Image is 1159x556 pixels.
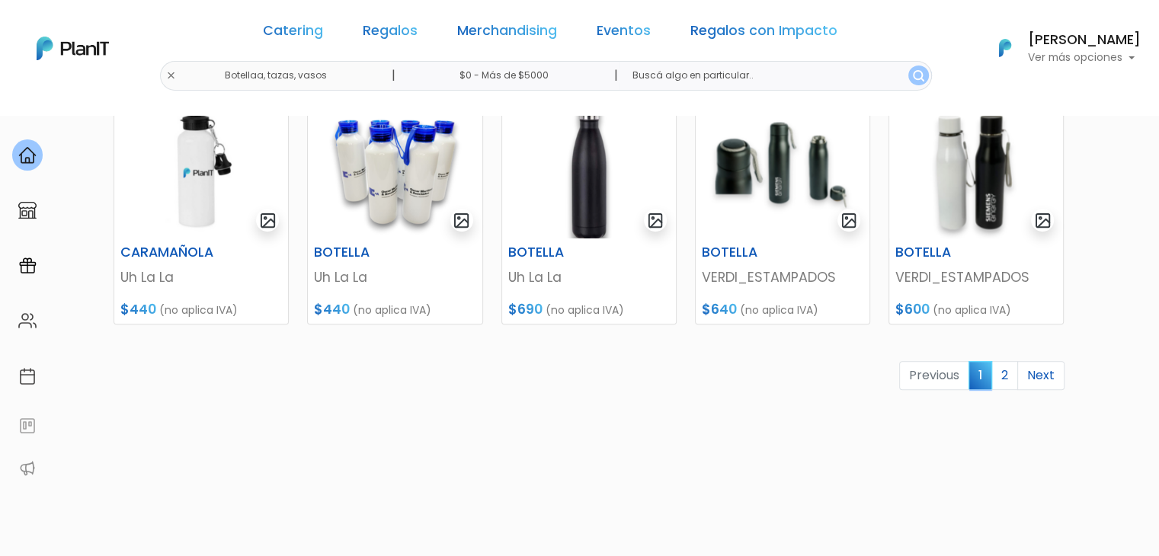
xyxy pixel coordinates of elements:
img: thumb_Captura_de_pantalla_2025-03-13_173533.png [114,104,288,238]
h6: BOTELLA [305,244,425,260]
span: J [153,91,184,122]
span: (no aplica IVA) [353,302,431,318]
img: people-662611757002400ad9ed0e3c099ab2801c6687ba6c219adb57efc949bc21e19d.svg [18,312,37,330]
img: campaigns-02234683943229c281be62815700db0a1741e53638e28bf9629b52c665b00959.svg [18,257,37,275]
img: close-6986928ebcb1d6c9903e3b54e860dbc4d054630f23adef3a32610726dff6a82b.svg [166,71,176,81]
img: user_d58e13f531133c46cb30575f4d864daf.jpeg [138,76,168,107]
p: Uh La La [314,267,475,287]
a: gallery-light BOTELLA Uh La La $690 (no aplica IVA) [501,104,677,324]
h6: BOTELLA [886,244,1007,260]
img: thumb_2000___2000-Photoroom__13_.png [308,104,482,238]
strong: PLAN IT [53,123,98,136]
img: gallery-light [1034,212,1052,229]
a: Catering [263,24,323,43]
span: $440 [314,300,350,318]
img: PlanIt Logo [988,31,1022,65]
p: | [613,66,617,85]
a: gallery-light BOTELLA VERDI_ESTAMPADOS $600 (no aplica IVA) [888,104,1064,324]
i: send [259,228,290,247]
img: thumb_Captura_de_pantalla_2025-05-29_121301.png [696,104,869,238]
p: | [391,66,395,85]
img: marketplace-4ceaa7011d94191e9ded77b95e3339b90024bf715f7c57f8cf31f2d8c509eaba.svg [18,201,37,219]
p: Ver más opciones [1028,53,1141,63]
h6: BOTELLA [693,244,813,260]
img: gallery-light [840,212,858,229]
span: (no aplica IVA) [546,302,624,318]
span: 1 [969,361,992,389]
img: PlanIt Logo [37,37,109,60]
span: (no aplica IVA) [933,302,1011,318]
input: Buscá algo en particular.. [620,61,931,91]
img: feedback-78b5a0c8f98aac82b08bfc38622c3050aee476f2c9584af64705fc4e61158814.svg [18,417,37,435]
span: $600 [895,300,930,318]
img: thumb_2000___2000-Photoroom_-_2025-03-21T101127.436.png [502,104,676,238]
a: Eventos [597,24,651,43]
img: thumb_Captura_de_pantalla_2025-05-29_121738.png [889,104,1063,238]
a: gallery-light BOTELLA VERDI_ESTAMPADOS $640 (no aplica IVA) [695,104,870,324]
h6: CARAMAÑOLA [111,244,232,260]
span: $690 [508,300,543,318]
button: PlanIt Logo [PERSON_NAME] Ver más opciones [979,28,1141,68]
p: VERDI_ESTAMPADOS [895,267,1057,287]
p: Ya probaste PlanitGO? Vas a poder automatizarlas acciones de todo el año. Escribinos para saber más! [53,140,255,190]
div: J [40,91,268,122]
a: Regalos [363,24,418,43]
img: partners-52edf745621dab592f3b2c58e3bca9d71375a7ef29c3b500c9f145b62cc070d4.svg [18,459,37,478]
img: home-e721727adea9d79c4d83392d1f703f7f8bce08238fde08b1acbfd93340b81755.svg [18,146,37,165]
a: gallery-light CARAMAÑOLA Uh La La $440 (no aplica IVA) [114,104,289,324]
img: gallery-light [647,212,664,229]
div: PLAN IT Ya probaste PlanitGO? Vas a poder automatizarlas acciones de todo el año. Escribinos para... [40,107,268,203]
img: search_button-432b6d5273f82d61273b3651a40e1bd1b912527efae98b1b7a1b2c0702e16a8d.svg [913,70,924,81]
i: keyboard_arrow_down [236,116,259,139]
span: (no aplica IVA) [159,302,238,318]
a: Next [1017,361,1065,390]
p: Uh La La [508,267,670,287]
span: (no aplica IVA) [740,302,818,318]
img: user_04fe99587a33b9844688ac17b531be2b.png [123,91,153,122]
h6: BOTELLA [499,244,620,260]
p: Uh La La [120,267,282,287]
img: calendar-87d922413cdce8b2cf7b7f5f62616a5cf9e4887200fb71536465627b3292af00.svg [18,367,37,385]
i: insert_emoticon [232,228,259,247]
span: ¡Escríbenos! [79,232,232,247]
h6: [PERSON_NAME] [1028,34,1141,47]
span: $640 [702,300,737,318]
span: $440 [120,300,156,318]
a: gallery-light BOTELLA Uh La La $440 (no aplica IVA) [307,104,482,324]
img: gallery-light [259,212,277,229]
img: gallery-light [453,212,470,229]
a: 2 [991,361,1018,390]
a: Merchandising [457,24,557,43]
a: Regalos con Impacto [690,24,837,43]
p: VERDI_ESTAMPADOS [702,267,863,287]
